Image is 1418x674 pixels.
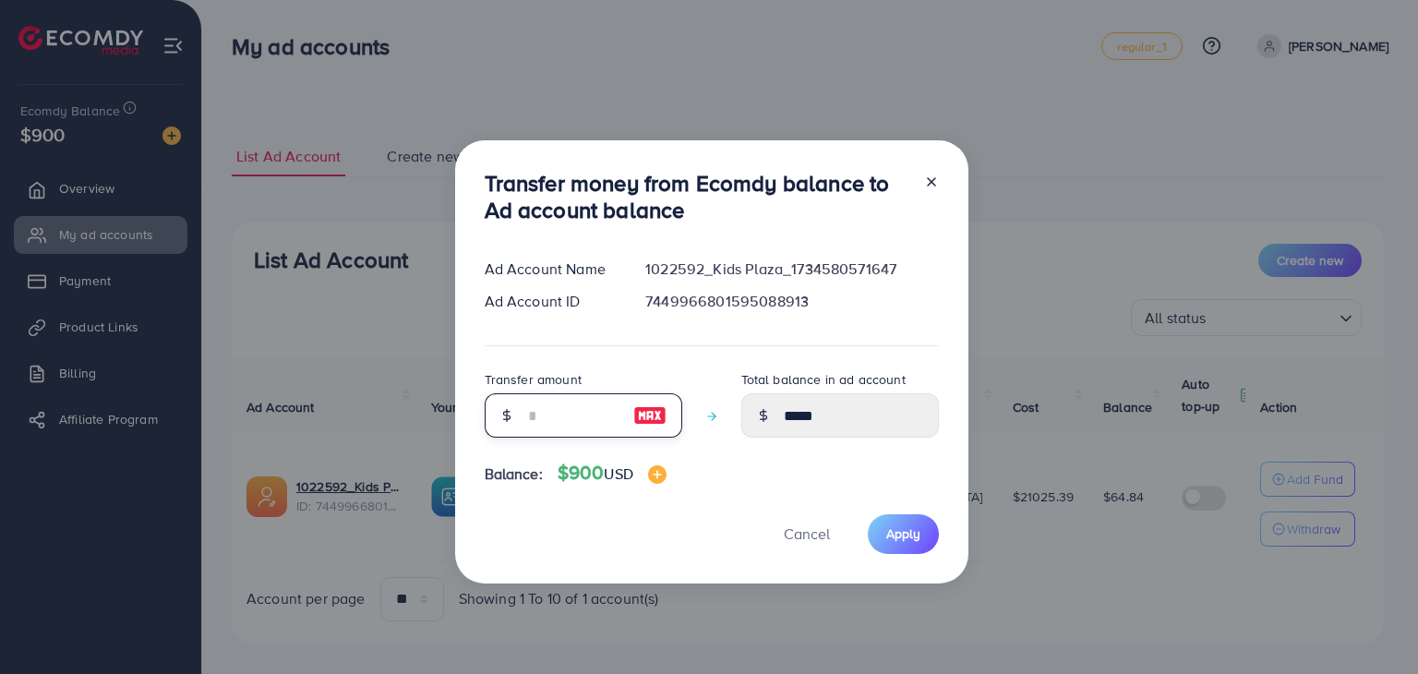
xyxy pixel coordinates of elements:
[631,259,953,280] div: 1022592_Kids Plaza_1734580571647
[485,463,543,485] span: Balance:
[470,291,631,312] div: Ad Account ID
[470,259,631,280] div: Ad Account Name
[604,463,632,484] span: USD
[631,291,953,312] div: 7449966801595088913
[741,370,906,389] label: Total balance in ad account
[485,370,582,389] label: Transfer amount
[648,465,667,484] img: image
[784,524,830,544] span: Cancel
[485,170,909,223] h3: Transfer money from Ecomdy balance to Ad account balance
[1340,591,1404,660] iframe: Chat
[886,524,920,543] span: Apply
[633,404,667,427] img: image
[761,514,853,554] button: Cancel
[558,462,667,485] h4: $900
[868,514,939,554] button: Apply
